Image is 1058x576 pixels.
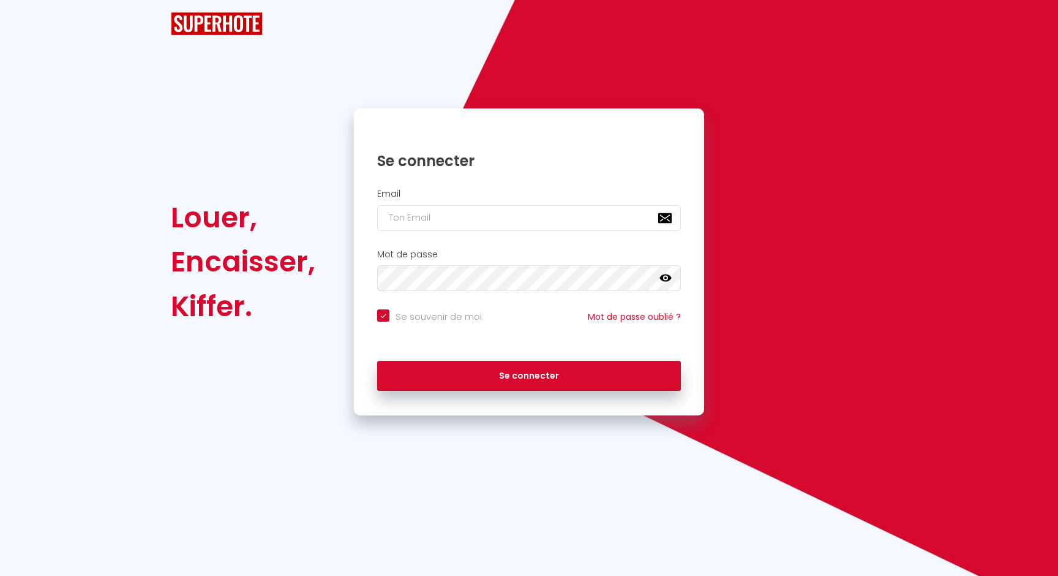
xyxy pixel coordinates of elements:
div: Kiffer. [171,284,315,328]
div: Encaisser, [171,240,315,284]
a: Mot de passe oublié ? [588,311,681,323]
h2: Mot de passe [377,249,681,260]
h2: Email [377,189,681,199]
button: Se connecter [377,361,681,392]
input: Ton Email [377,205,681,231]
h1: Se connecter [377,151,681,170]
div: Louer, [171,195,315,240]
img: SuperHote logo [171,12,263,35]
